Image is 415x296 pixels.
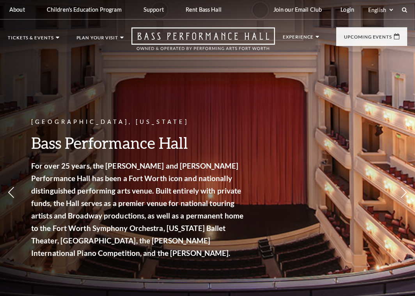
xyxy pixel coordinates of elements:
[8,35,54,44] p: Tickets & Events
[76,35,119,44] p: Plan Your Visit
[47,6,122,13] p: Children's Education Program
[344,35,392,43] p: Upcoming Events
[31,133,246,153] h3: Bass Performance Hall
[283,35,314,43] p: Experience
[9,6,25,13] p: About
[31,161,243,257] strong: For over 25 years, the [PERSON_NAME] and [PERSON_NAME] Performance Hall has been a Fort Worth ico...
[144,6,164,13] p: Support
[31,117,246,127] p: [GEOGRAPHIC_DATA], [US_STATE]
[186,6,222,13] p: Rent Bass Hall
[367,6,394,14] select: Select:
